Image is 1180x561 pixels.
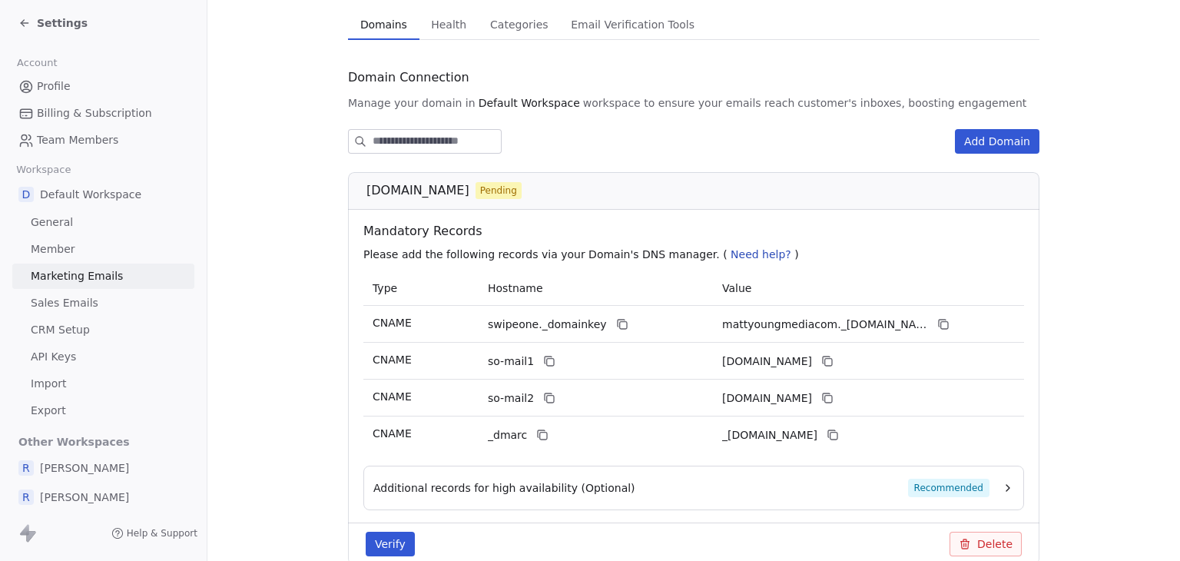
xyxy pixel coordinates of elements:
span: Domains [354,14,413,35]
span: Health [425,14,472,35]
span: Value [722,282,751,294]
span: Profile [37,78,71,95]
a: Import [12,371,194,397]
span: Need help? [731,248,791,261]
a: Sales Emails [12,290,194,316]
span: CRM Setup [31,322,90,338]
a: Help & Support [111,527,197,539]
span: [PERSON_NAME] [40,460,129,476]
span: Export [31,403,66,419]
span: [DOMAIN_NAME] [366,181,469,200]
span: CNAME [373,427,412,440]
p: Please add the following records via your Domain's DNS manager. ( ) [363,247,1030,262]
a: Export [12,398,194,423]
span: Settings [37,15,88,31]
span: _dmarc [488,427,527,443]
span: Categories [484,14,554,35]
span: _dmarc.swipeone.email [722,427,817,443]
a: CRM Setup [12,317,194,343]
span: Billing & Subscription [37,105,152,121]
span: Hostname [488,282,543,294]
span: Recommended [908,479,989,497]
span: Pending [480,184,517,198]
span: swipeone._domainkey [488,317,607,333]
span: mattyoungmediacom1.swipeone.email [722,354,812,370]
span: Workspace [10,158,78,181]
a: Member [12,237,194,262]
span: Manage your domain in [348,95,476,111]
span: Account [10,51,64,75]
span: General [31,214,73,231]
span: CNAME [373,354,412,366]
span: so-mail2 [488,390,534,407]
a: API Keys [12,344,194,370]
a: Billing & Subscription [12,101,194,126]
span: Import [31,376,66,392]
button: Verify [366,532,415,556]
span: CNAME [373,390,412,403]
a: Marketing Emails [12,264,194,289]
p: Type [373,280,469,297]
span: Mandatory Records [363,222,1030,241]
span: Member [31,241,75,257]
span: CNAME [373,317,412,329]
span: Other Workspaces [12,430,136,454]
span: Team Members [37,132,118,148]
span: R [18,460,34,476]
button: Add Domain [955,129,1039,154]
span: mattyoungmediacom._domainkey.swipeone.email [722,317,928,333]
button: Additional records for high availability (Optional)Recommended [373,479,1014,497]
span: customer's inboxes, boosting engagement [797,95,1026,111]
a: General [12,210,194,235]
span: R [18,490,34,505]
span: Additional records for high availability (Optional) [373,480,635,496]
span: Email Verification Tools [565,14,701,35]
span: so-mail1 [488,354,534,370]
span: workspace to ensure your emails reach [583,95,795,111]
span: D [18,187,34,202]
span: Marketing Emails [31,268,123,284]
button: Delete [950,532,1022,556]
span: [PERSON_NAME] [40,490,129,505]
span: mattyoungmediacom2.swipeone.email [722,390,812,407]
span: Help & Support [127,527,197,539]
span: API Keys [31,349,76,365]
span: Domain Connection [348,68,469,87]
a: Profile [12,74,194,99]
a: Team Members [12,128,194,153]
span: Default Workspace [479,95,580,111]
a: Settings [18,15,88,31]
span: Sales Emails [31,295,98,311]
span: Default Workspace [40,187,141,202]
